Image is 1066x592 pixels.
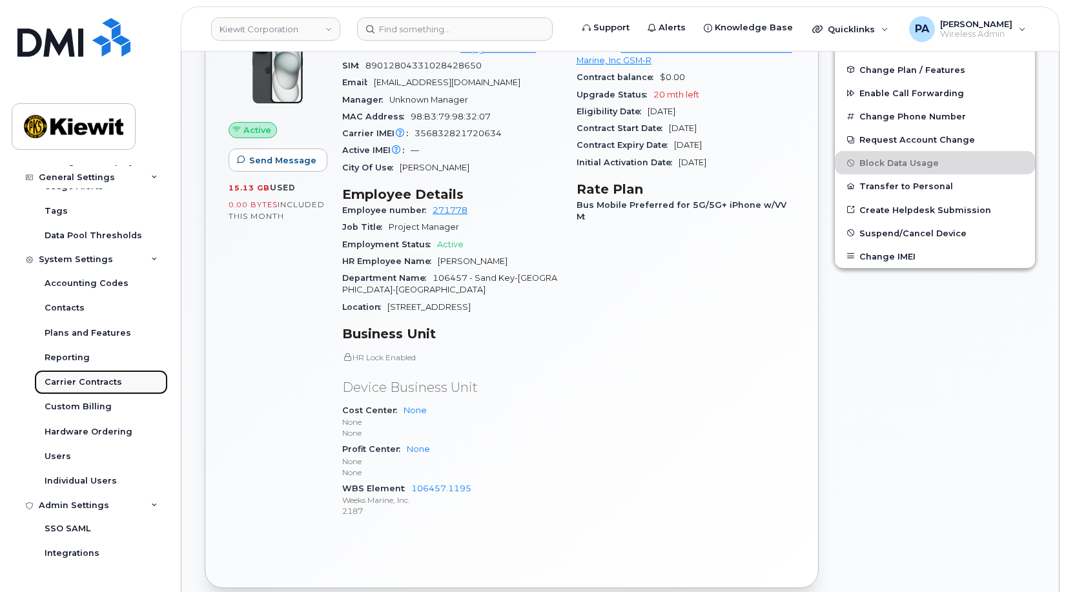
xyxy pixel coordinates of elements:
span: Wireless Admin [940,29,1012,39]
span: [DATE] [669,123,697,133]
h3: Employee Details [342,187,561,202]
span: [DATE] [679,158,706,167]
p: Device Business Unit [342,378,561,397]
span: used [270,183,296,192]
iframe: Messenger Launcher [1010,536,1056,582]
span: Upgrade Status [577,90,653,99]
p: Weeks Marine, Inc. [342,495,561,505]
span: [PERSON_NAME] [400,163,469,172]
span: HR Employee Name [342,256,438,266]
span: Account [577,44,621,54]
a: Kiewit Corporation [211,17,340,41]
div: Paul Andrews [900,16,1035,42]
span: [EMAIL_ADDRESS][DOMAIN_NAME] [374,77,520,87]
span: Contract Start Date [577,123,669,133]
button: Change Plan / Features [835,58,1035,81]
button: Enable Call Forwarding [835,81,1035,105]
p: None [342,416,561,427]
a: None [404,405,427,415]
span: Contract balance [577,72,660,82]
button: Change IMEI [835,245,1035,268]
span: 89012804331028428650 [365,61,482,70]
a: 106457.1195 [411,484,471,493]
span: Contract Expiry Date [577,140,674,150]
span: Unknown Manager [389,95,468,105]
span: Eligibility Date [577,107,648,116]
span: Email [342,77,374,87]
span: Manager [342,95,389,105]
p: None [342,467,561,478]
span: WBS Element [342,484,411,493]
span: Job Title [342,222,389,232]
span: Bus Mobile Preferred for 5G/5G+ iPhone w/VVM [577,200,786,221]
a: Support [573,15,639,41]
span: [DATE] [648,107,675,116]
span: Location [342,302,387,312]
span: Device [342,44,380,54]
span: MAC Address [342,112,411,121]
span: $0.00 [660,72,685,82]
span: Support [593,21,630,34]
button: Block Data Usage [835,151,1035,174]
div: Quicklinks [803,16,897,42]
button: Change Phone Number [835,105,1035,128]
span: Cost Center [342,405,404,415]
span: City Of Use [342,163,400,172]
span: Enable Call Forwarding [859,88,964,98]
a: None [407,444,430,454]
span: Carrier IMEI [342,128,415,138]
span: Active [243,124,271,136]
span: Initial Activation Date [577,158,679,167]
span: Knowledge Base [715,21,793,34]
h3: Business Unit [342,326,561,342]
span: Active IMEI [342,145,411,155]
span: Alerts [659,21,686,34]
span: Employee number [342,205,433,215]
p: HR Lock Enabled [342,352,561,363]
span: 20 mth left [653,90,699,99]
p: None [342,427,561,438]
span: [PERSON_NAME] [940,19,1012,29]
span: 15.13 GB [229,183,270,192]
button: Suspend/Cancel Device [835,221,1035,245]
span: Suspend/Cancel Device [859,228,967,238]
span: 106457 - Sand Key-[GEOGRAPHIC_DATA]-[GEOGRAPHIC_DATA] [342,273,557,294]
a: Create Helpdesk Submission [835,198,1035,221]
span: [DATE] [674,140,702,150]
a: 271778 [433,205,467,215]
span: [STREET_ADDRESS] [387,302,471,312]
span: 0.00 Bytes [229,200,278,209]
span: included this month [229,199,325,221]
span: Quicklinks [828,24,875,34]
span: Active [437,240,464,249]
span: Send Message [249,154,316,167]
span: iPhone 15 128GB [380,44,455,54]
span: Profit Center [342,444,407,454]
span: Employment Status [342,240,437,249]
img: iPhone_15_Black.png [239,32,316,109]
button: Request Account Change [835,128,1035,151]
a: Alerts [639,15,695,41]
span: — [411,145,419,155]
a: + Upgrade Device [460,44,536,54]
p: None [342,456,561,467]
span: Department Name [342,273,433,283]
span: 98:B3:79:98:32:07 [411,112,491,121]
h3: Rate Plan [577,181,795,197]
span: [PERSON_NAME] [438,256,507,266]
span: 356832821720634 [415,128,502,138]
span: Change Plan / Features [859,65,965,74]
span: PA [915,21,929,37]
p: 2187 [342,505,561,516]
span: SIM [342,61,365,70]
button: Send Message [229,148,327,172]
a: Knowledge Base [695,15,802,41]
span: Project Manager [389,222,459,232]
input: Find something... [357,17,553,41]
button: Transfer to Personal [835,174,1035,198]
